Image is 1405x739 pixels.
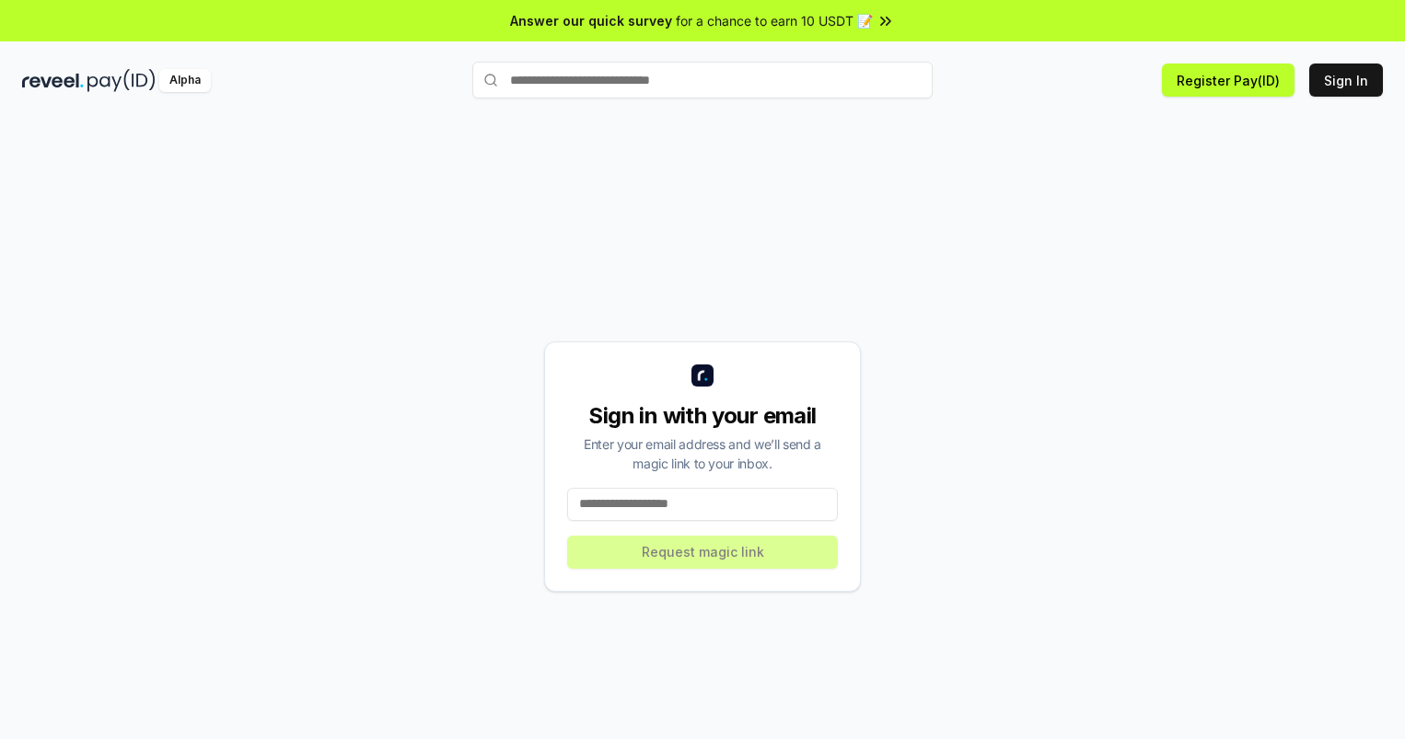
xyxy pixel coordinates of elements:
div: Alpha [159,69,211,92]
button: Sign In [1309,64,1383,97]
button: Register Pay(ID) [1162,64,1295,97]
img: reveel_dark [22,69,84,92]
img: pay_id [87,69,156,92]
span: for a chance to earn 10 USDT 📝 [676,11,873,30]
div: Enter your email address and we’ll send a magic link to your inbox. [567,434,838,473]
div: Sign in with your email [567,401,838,431]
span: Answer our quick survey [510,11,672,30]
img: logo_small [691,364,714,387]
